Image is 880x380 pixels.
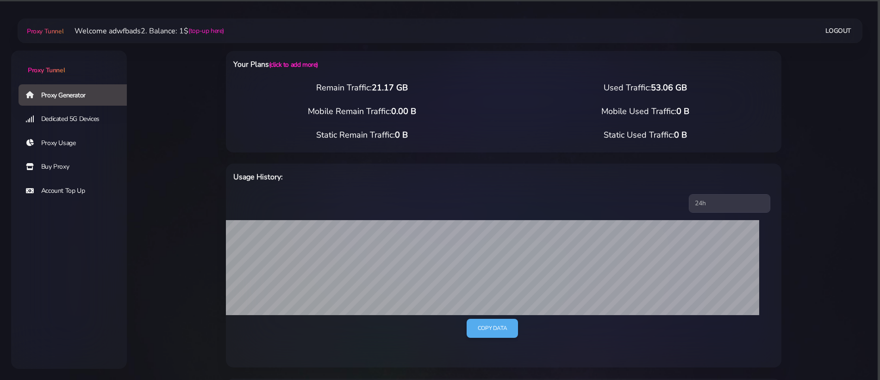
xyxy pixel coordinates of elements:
[676,106,689,117] span: 0 B
[504,129,787,141] div: Static Used Traffic:
[19,156,134,177] a: Buy Proxy
[25,24,63,38] a: Proxy Tunnel
[825,22,851,39] a: Logout
[504,82,787,94] div: Used Traffic:
[220,105,504,118] div: Mobile Remain Traffic:
[188,26,224,36] a: (top-up here)
[372,82,408,93] span: 21.17 GB
[467,319,518,338] a: Copy data
[395,129,408,140] span: 0 B
[674,129,687,140] span: 0 B
[19,133,134,154] a: Proxy Usage
[743,228,868,368] iframe: Webchat Widget
[391,106,416,117] span: 0.00 B
[63,25,224,37] li: Welcome adwfbads2. Balance: 1$
[11,51,127,75] a: Proxy Tunnel
[269,60,318,69] a: (click to add more)
[233,171,544,183] h6: Usage History:
[233,58,544,70] h6: Your Plans
[27,27,63,36] span: Proxy Tunnel
[19,108,134,130] a: Dedicated 5G Devices
[651,82,687,93] span: 53.06 GB
[504,105,787,118] div: Mobile Used Traffic:
[28,66,65,75] span: Proxy Tunnel
[19,84,134,106] a: Proxy Generator
[220,82,504,94] div: Remain Traffic:
[19,180,134,202] a: Account Top Up
[220,129,504,141] div: Static Remain Traffic:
